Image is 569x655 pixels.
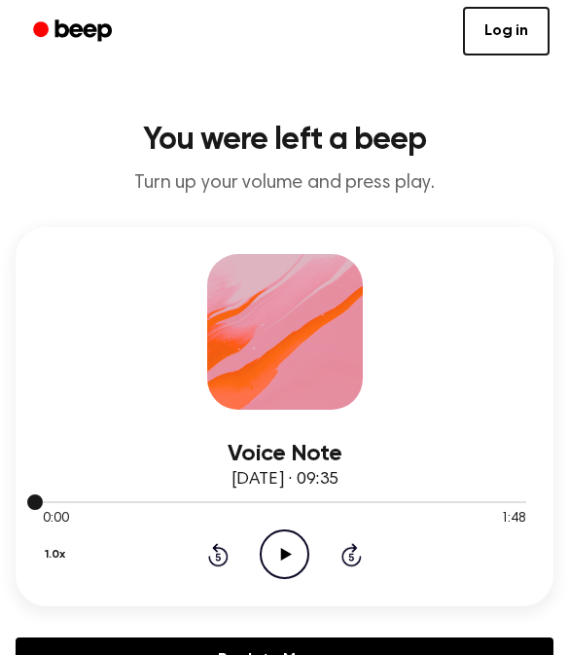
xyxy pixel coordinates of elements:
[43,509,68,529] span: 0:00
[43,538,72,571] button: 1.0x
[231,471,338,489] span: [DATE] · 09:35
[43,441,526,467] h3: Voice Note
[501,509,526,529] span: 1:48
[16,171,553,196] p: Turn up your volume and press play.
[19,13,129,51] a: Beep
[463,7,550,55] a: Log in
[16,125,553,156] h1: You were left a beep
